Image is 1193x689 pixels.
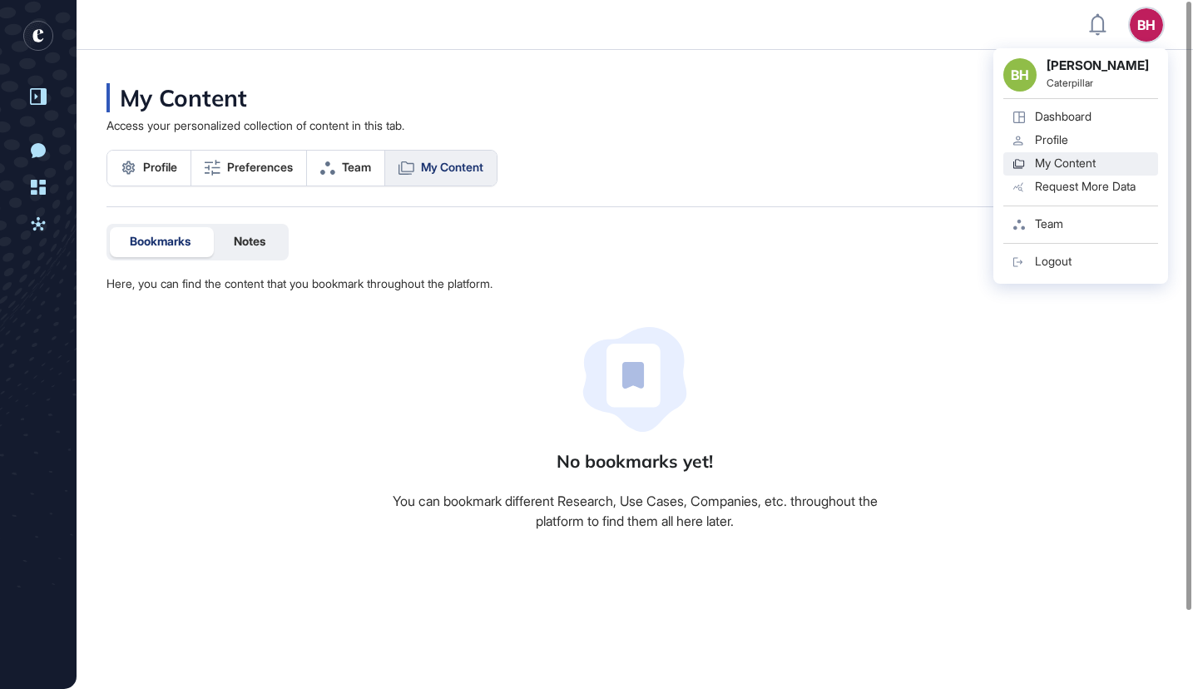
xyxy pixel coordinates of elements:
[106,119,404,132] div: Access your personalized collection of content in this tab.
[107,151,191,186] a: Profile
[106,277,493,290] div: Here, you can find the content that you bookmark throughout the platform.
[234,235,265,248] span: Notes
[191,151,307,186] a: Preferences
[227,161,293,174] span: Preferences
[557,449,713,475] div: No bookmarks yet!
[130,235,191,248] span: Bookmarks
[385,151,497,186] a: My Content
[143,161,177,174] span: Profile
[307,151,385,186] a: Team
[23,21,53,51] div: entrapeer-logo
[1130,8,1163,42] button: BH
[342,161,371,174] span: Team
[106,83,247,112] div: My Content
[384,491,886,531] div: You can bookmark different Research, Use Cases, Companies, etc. throughout the platform to find t...
[421,161,483,174] span: My Content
